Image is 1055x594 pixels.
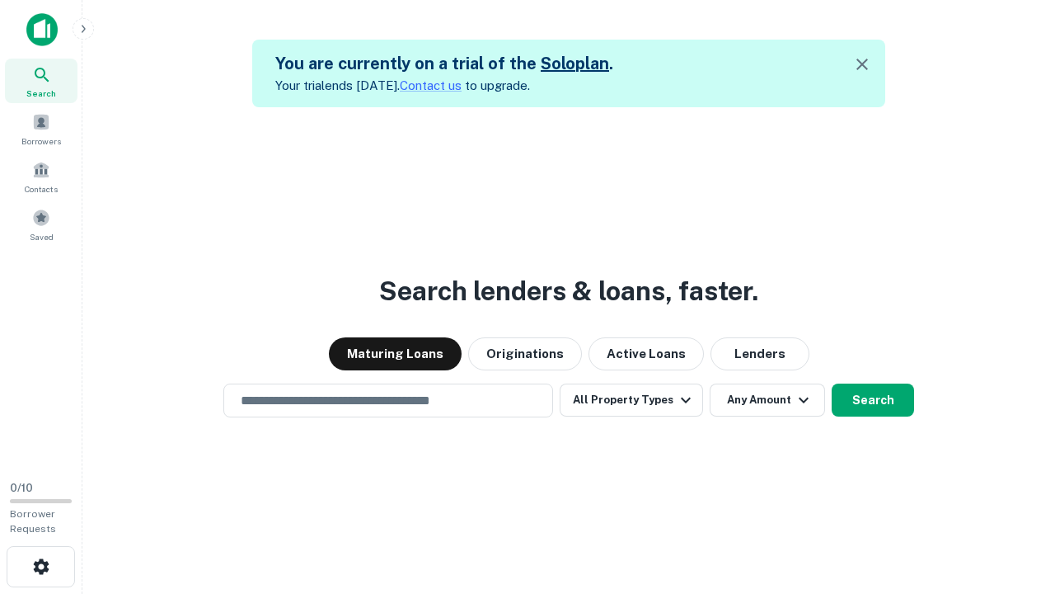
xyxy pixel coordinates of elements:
[379,271,758,311] h3: Search lenders & loans, faster.
[5,154,77,199] a: Contacts
[832,384,914,417] button: Search
[26,13,58,46] img: capitalize-icon.png
[5,202,77,247] a: Saved
[30,230,54,243] span: Saved
[10,482,33,494] span: 0 / 10
[541,54,609,73] a: Soloplan
[710,384,825,417] button: Any Amount
[468,337,582,370] button: Originations
[5,106,77,151] a: Borrowers
[710,337,809,370] button: Lenders
[588,337,704,370] button: Active Loans
[560,384,703,417] button: All Property Types
[400,78,462,92] a: Contact us
[275,76,613,96] p: Your trial ends [DATE]. to upgrade.
[10,508,56,535] span: Borrower Requests
[21,134,61,148] span: Borrowers
[275,51,613,76] h5: You are currently on a trial of the .
[25,182,58,196] span: Contacts
[329,337,462,370] button: Maturing Loans
[5,59,77,103] a: Search
[26,87,56,100] span: Search
[973,462,1055,541] iframe: Chat Widget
